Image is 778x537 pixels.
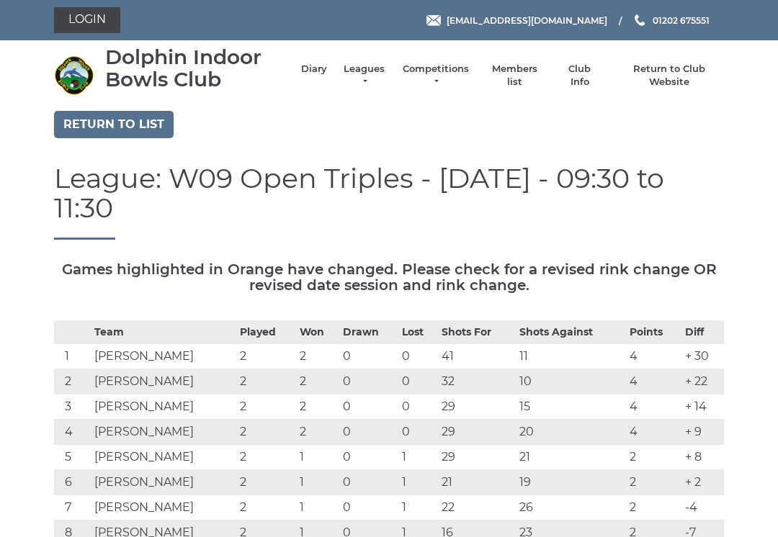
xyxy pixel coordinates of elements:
td: 2 [236,470,295,495]
td: 4 [626,394,681,420]
td: + 9 [681,420,724,445]
td: [PERSON_NAME] [91,394,237,420]
td: 32 [438,369,516,394]
h1: League: W09 Open Triples - [DATE] - 09:30 to 11:30 [54,163,724,240]
td: 19 [516,470,626,495]
td: 3 [54,394,91,420]
th: Lost [398,321,438,344]
td: 21 [516,445,626,470]
th: Drawn [339,321,398,344]
a: Return to Club Website [615,63,724,89]
td: 0 [398,420,438,445]
td: 1 [54,344,91,369]
td: 22 [438,495,516,520]
td: 29 [438,445,516,470]
td: 0 [339,344,398,369]
td: + 2 [681,470,724,495]
td: 2 [626,495,681,520]
th: Shots Against [516,321,626,344]
td: 2 [626,470,681,495]
td: 29 [438,420,516,445]
td: [PERSON_NAME] [91,344,237,369]
td: 2 [296,344,339,369]
td: 0 [339,445,398,470]
span: 01202 675551 [653,14,710,25]
a: Login [54,7,120,33]
td: 15 [516,394,626,420]
td: 4 [54,420,91,445]
div: Dolphin Indoor Bowls Club [105,46,287,91]
td: 2 [236,369,295,394]
td: 1 [296,470,339,495]
a: Members list [484,63,544,89]
td: 2 [236,344,295,369]
td: 5 [54,445,91,470]
td: + 14 [681,394,724,420]
td: 0 [398,369,438,394]
td: 29 [438,394,516,420]
td: 0 [339,420,398,445]
th: Points [626,321,681,344]
td: 4 [626,420,681,445]
td: 0 [398,394,438,420]
td: 4 [626,369,681,394]
td: 26 [516,495,626,520]
td: 2 [54,369,91,394]
td: 1 [398,445,438,470]
td: 2 [626,445,681,470]
a: Email [EMAIL_ADDRESS][DOMAIN_NAME] [426,14,607,27]
a: Leagues [341,63,387,89]
td: 2 [236,495,295,520]
th: Won [296,321,339,344]
span: [EMAIL_ADDRESS][DOMAIN_NAME] [447,14,607,25]
th: Shots For [438,321,516,344]
td: + 8 [681,445,724,470]
td: 41 [438,344,516,369]
td: [PERSON_NAME] [91,445,237,470]
td: 1 [398,495,438,520]
img: Phone us [635,14,645,26]
a: Club Info [559,63,601,89]
td: [PERSON_NAME] [91,420,237,445]
td: 1 [296,445,339,470]
a: Return to list [54,111,174,138]
td: 2 [296,420,339,445]
td: [PERSON_NAME] [91,369,237,394]
td: 2 [236,394,295,420]
td: 7 [54,495,91,520]
td: 10 [516,369,626,394]
th: Diff [681,321,724,344]
td: 2 [236,420,295,445]
td: 2 [296,369,339,394]
td: 4 [626,344,681,369]
td: 21 [438,470,516,495]
td: -4 [681,495,724,520]
td: 0 [339,369,398,394]
td: 1 [398,470,438,495]
td: + 22 [681,369,724,394]
td: 0 [339,470,398,495]
td: [PERSON_NAME] [91,470,237,495]
th: Played [236,321,295,344]
td: 2 [296,394,339,420]
td: [PERSON_NAME] [91,495,237,520]
td: 0 [339,394,398,420]
th: Team [91,321,237,344]
td: 0 [398,344,438,369]
a: Competitions [401,63,470,89]
a: Diary [301,63,327,76]
img: Email [426,15,441,26]
td: + 30 [681,344,724,369]
td: 0 [339,495,398,520]
td: 6 [54,470,91,495]
img: Dolphin Indoor Bowls Club [54,55,94,95]
td: 1 [296,495,339,520]
td: 2 [236,445,295,470]
td: 20 [516,420,626,445]
td: 11 [516,344,626,369]
a: Phone us 01202 675551 [632,14,710,27]
h5: Games highlighted in Orange have changed. Please check for a revised rink change OR revised date ... [54,261,724,293]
